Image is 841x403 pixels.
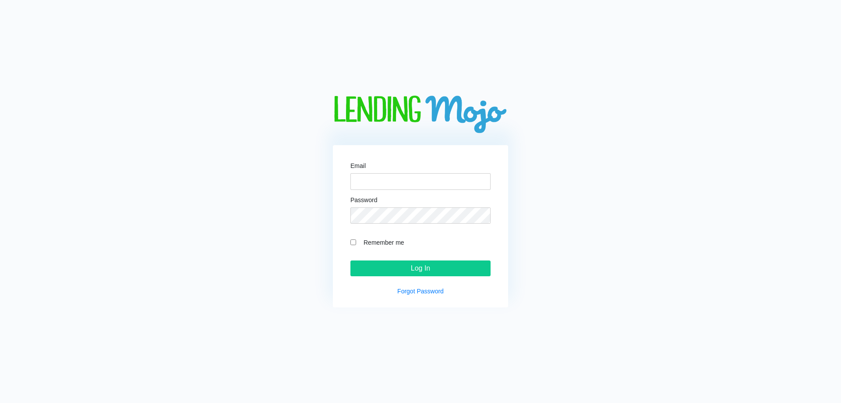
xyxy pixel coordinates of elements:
input: Log In [350,260,491,276]
label: Remember me [359,237,491,247]
label: Password [350,197,377,203]
a: Forgot Password [397,288,444,295]
img: logo-big.png [333,96,508,135]
label: Email [350,163,366,169]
